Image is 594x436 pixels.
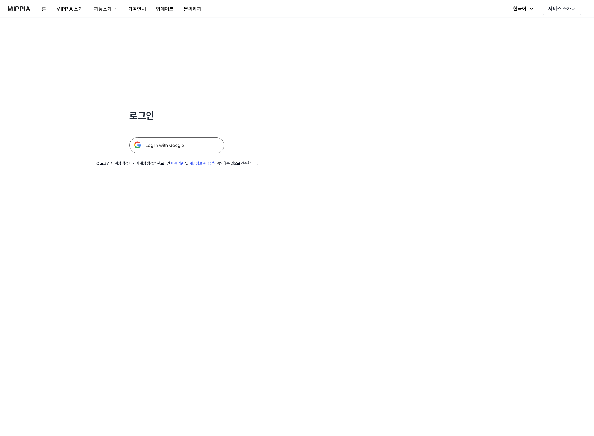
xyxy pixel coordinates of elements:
[512,5,528,13] div: 한국어
[37,3,51,16] button: 홈
[129,109,224,122] h1: 로그인
[189,161,216,165] a: 개인정보 취급방침
[543,3,581,15] button: 서비스 소개서
[129,137,224,153] img: 구글 로그인 버튼
[179,3,207,16] button: 문의하기
[8,6,30,11] img: logo
[96,161,258,166] div: 첫 로그인 시 계정 생성이 되며 계정 생성을 완료하면 및 동의하는 것으로 간주합니다.
[93,5,113,13] div: 기능소개
[51,3,88,16] button: MIPPIA 소개
[151,0,179,18] a: 업데이트
[171,161,184,165] a: 이용약관
[151,3,179,16] button: 업데이트
[88,3,123,16] button: 기능소개
[507,3,538,15] button: 한국어
[123,3,151,16] button: 가격안내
